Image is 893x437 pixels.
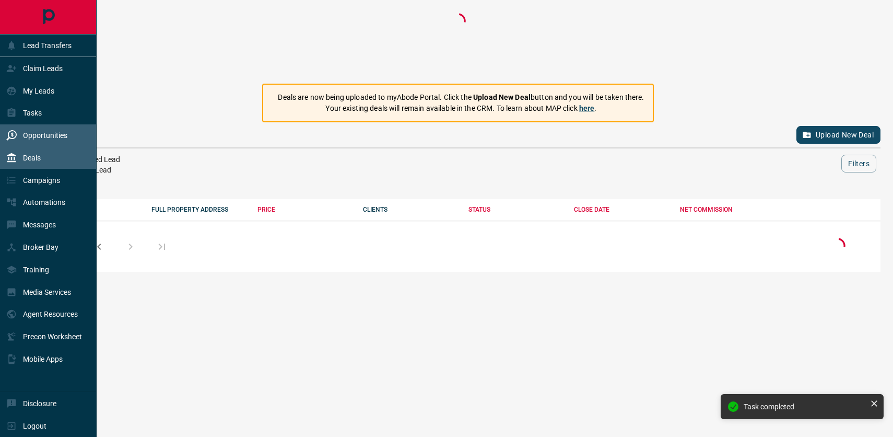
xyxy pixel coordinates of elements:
div: NET COMMISSION [680,206,775,213]
div: STATUS [468,206,563,213]
div: PRICE [257,206,352,213]
button: Upload New Deal [796,126,880,144]
div: Loading [448,10,468,73]
div: Task completed [744,402,866,411]
div: FULL PROPERTY ADDRESS [151,206,246,213]
p: Your existing deals will remain available in the CRM. To learn about MAP click . [278,103,644,114]
div: CLIENTS [363,206,458,213]
p: Deals are now being uploaded to myAbode Portal. Click the button and you will be taken there. [278,92,644,103]
div: Loading [827,235,848,258]
button: Filters [841,155,876,172]
strong: Upload New Deal [473,93,531,101]
a: here [579,104,595,112]
div: CLOSE DATE [574,206,669,213]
